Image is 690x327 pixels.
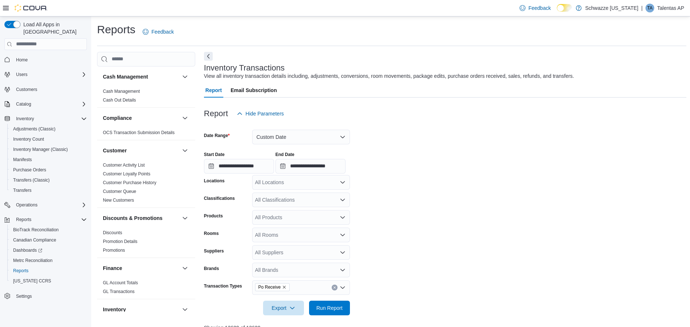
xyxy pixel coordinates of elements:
span: Dashboards [10,246,87,255]
div: Talentas AP [645,4,654,12]
button: Inventory [13,114,37,123]
span: Manifests [10,155,87,164]
a: Transfers [10,186,34,195]
span: Dashboards [13,247,42,253]
button: Clear input [332,285,338,290]
label: Products [204,213,223,219]
span: GL Account Totals [103,280,138,286]
span: GL Transactions [103,289,135,294]
div: Customer [97,161,195,208]
button: Inventory Manager (Classic) [7,144,90,155]
span: Reports [10,266,87,275]
input: Press the down key to open a popover containing a calendar. [275,159,346,174]
span: Operations [13,201,87,209]
span: [US_STATE] CCRS [13,278,51,284]
a: Promotion Details [103,239,138,244]
button: Customer [103,147,179,154]
span: Manifests [13,157,32,163]
button: Compliance [103,114,179,122]
span: Promotion Details [103,239,138,244]
span: Purchase Orders [13,167,46,173]
button: Reports [7,266,90,276]
span: Users [13,70,87,79]
span: Settings [16,293,32,299]
button: Hide Parameters [234,106,287,121]
h3: Inventory Transactions [204,64,285,72]
button: Finance [103,265,179,272]
a: Customers [13,85,40,94]
span: Inventory Count [10,135,87,144]
a: Adjustments (Classic) [10,125,58,133]
button: Purchase Orders [7,165,90,175]
button: Users [1,69,90,80]
span: Inventory [13,114,87,123]
button: Canadian Compliance [7,235,90,245]
span: Po Receive [255,283,290,291]
span: Reports [13,215,87,224]
h3: Report [204,109,228,118]
span: Customer Purchase History [103,180,157,186]
a: Discounts [103,230,122,235]
span: Inventory Manager (Classic) [13,147,68,152]
a: BioTrack Reconciliation [10,225,62,234]
span: Users [16,72,27,77]
h3: Customer [103,147,127,154]
div: Discounts & Promotions [97,228,195,258]
span: Customer Loyalty Points [103,171,150,177]
a: Customer Activity List [103,163,145,168]
span: Feedback [528,4,551,12]
a: Feedback [140,24,177,39]
label: Locations [204,178,225,184]
button: Catalog [1,99,90,109]
span: Transfers (Classic) [10,176,87,185]
span: Inventory Count [13,136,44,142]
a: Customer Queue [103,189,136,194]
input: Dark Mode [557,4,572,12]
input: Press the down key to open a popover containing a calendar. [204,159,274,174]
button: Inventory [103,306,179,313]
button: Remove Po Receive from selection in this group [282,285,286,289]
button: Inventory [1,114,90,124]
span: Po Receive [258,284,281,291]
button: Catalog [13,100,34,109]
button: Transfers [7,185,90,195]
span: Washington CCRS [10,277,87,285]
a: Customer Loyalty Points [103,171,150,176]
label: Classifications [204,195,235,201]
button: Open list of options [340,232,346,238]
span: Discounts [103,230,122,236]
span: Reports [13,268,28,274]
button: Inventory Count [7,134,90,144]
button: Open list of options [340,285,346,290]
a: Settings [13,292,35,301]
button: Home [1,54,90,65]
span: Cash Out Details [103,97,136,103]
a: Manifests [10,155,35,164]
span: Transfers [13,187,31,193]
span: BioTrack Reconciliation [13,227,59,233]
button: Export [263,301,304,315]
label: Brands [204,266,219,271]
span: Customer Activity List [103,162,145,168]
a: Metrc Reconciliation [10,256,55,265]
div: Cash Management [97,87,195,107]
button: Custom Date [252,130,350,144]
a: GL Transactions [103,289,135,294]
label: Suppliers [204,248,224,254]
button: Users [13,70,30,79]
span: Catalog [16,101,31,107]
span: Feedback [151,28,174,35]
a: Home [13,56,31,64]
p: Talentas AP [657,4,684,12]
p: Schwazze [US_STATE] [585,4,639,12]
button: Open list of options [340,214,346,220]
span: Reports [16,217,31,223]
span: Inventory [16,116,34,122]
button: Open list of options [340,179,346,185]
button: Customer [181,146,189,155]
span: Home [16,57,28,63]
button: Discounts & Promotions [181,214,189,223]
button: Cash Management [181,72,189,81]
h3: Finance [103,265,122,272]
